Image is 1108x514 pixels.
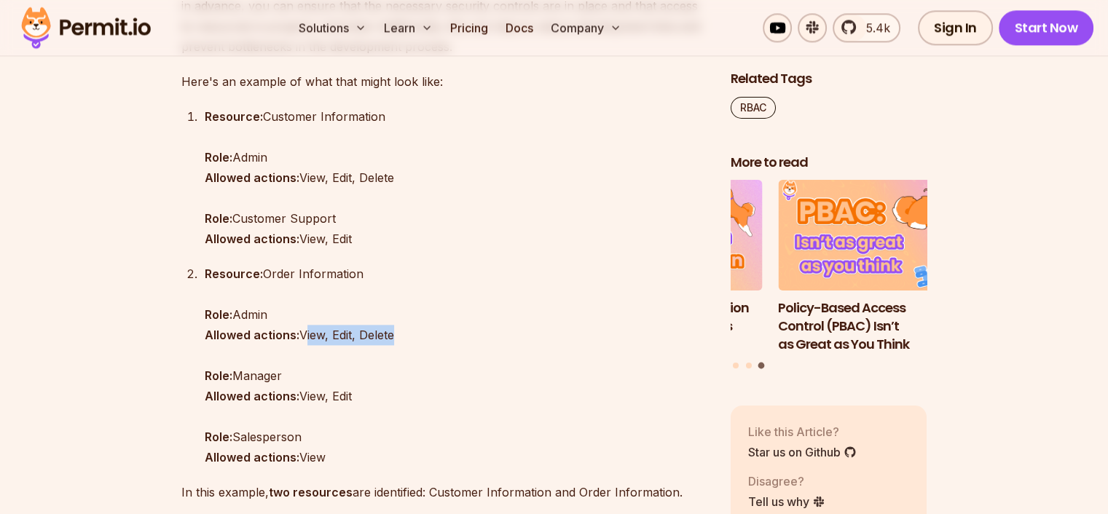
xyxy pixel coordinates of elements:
img: Implementing Authentication and Authorization in Next.js [566,181,763,291]
a: 5.4k [833,13,900,42]
p: Here's an example of what that might look like: [181,71,707,92]
li: 2 of 3 [566,181,763,354]
button: Learn [378,13,439,42]
strong: Allowed actions: [205,328,299,342]
p: Order Information Admin View, Edit, Delete Manager View, Edit Salesperson View [205,264,707,467]
strong: Role: [205,150,232,165]
strong: two resources [269,485,353,499]
img: Permit logo [15,3,157,52]
a: RBAC [731,97,776,119]
a: Docs [500,13,539,42]
p: In this example, are identified: Customer Information and Order Information. [181,482,707,502]
a: Policy-Based Access Control (PBAC) Isn’t as Great as You ThinkPolicy-Based Access Control (PBAC) ... [778,181,975,354]
button: Go to slide 2 [746,363,752,368]
strong: Role: [205,307,232,322]
button: Solutions [293,13,372,42]
a: Start Now [999,10,1094,45]
strong: Allowed actions: [205,389,299,403]
div: Posts [731,181,927,371]
button: Go to slide 3 [758,363,765,369]
a: Star us on Github [748,443,857,461]
strong: Resource: [205,266,263,281]
button: Company [545,13,627,42]
h3: Implementing Authentication and Authorization in Next.js [566,299,763,336]
strong: Role: [205,211,232,226]
span: 5.4k [857,19,890,36]
p: Disagree? [748,473,825,490]
a: Sign In [918,10,993,45]
strong: Allowed actions: [205,232,299,246]
h2: Related Tags [731,70,927,88]
strong: Allowed actions: [205,170,299,185]
p: Customer Information Admin View, Edit, Delete Customer Support View, Edit [205,106,707,249]
strong: Role: [205,368,232,383]
button: Go to slide 1 [733,363,739,368]
strong: Allowed actions: [205,450,299,464]
strong: Resource: [205,109,263,124]
h3: Policy-Based Access Control (PBAC) Isn’t as Great as You Think [778,299,975,353]
li: 3 of 3 [778,181,975,354]
p: Like this Article? [748,423,857,440]
img: Policy-Based Access Control (PBAC) Isn’t as Great as You Think [778,181,975,291]
strong: Role: [205,430,232,444]
a: Pricing [444,13,494,42]
a: Tell us why [748,493,825,510]
h2: More to read [731,154,927,172]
